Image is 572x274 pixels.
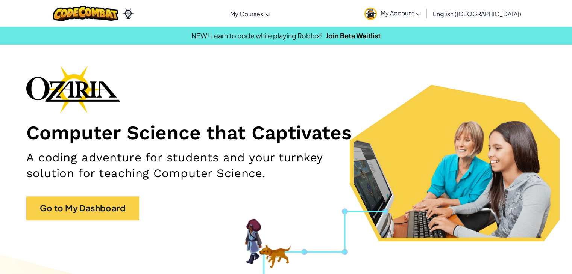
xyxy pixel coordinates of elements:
img: Ozaria [122,8,134,19]
img: CodeCombat logo [53,6,118,21]
a: English ([GEOGRAPHIC_DATA]) [429,3,525,24]
h1: Computer Science that Captivates [26,121,546,144]
img: avatar [364,8,377,20]
span: My Courses [230,10,263,18]
a: My Courses [226,3,274,24]
span: NEW! Learn to code while playing Roblox! [191,31,322,40]
a: My Account [361,2,425,25]
a: Go to My Dashboard [26,196,139,220]
h2: A coding adventure for students and your turnkey solution for teaching Computer Science. [26,150,374,182]
span: My Account [381,9,421,17]
img: Ozaria branding logo [26,65,120,113]
a: Join Beta Waitlist [326,31,381,40]
span: English ([GEOGRAPHIC_DATA]) [433,10,521,18]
